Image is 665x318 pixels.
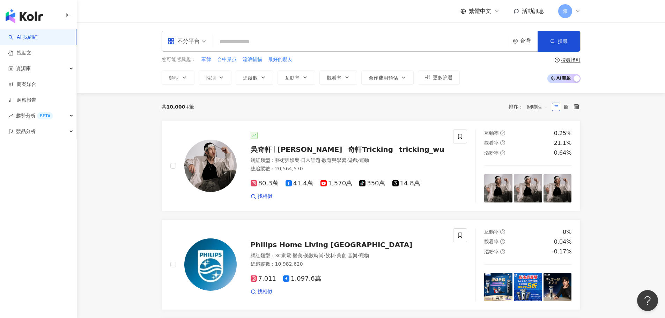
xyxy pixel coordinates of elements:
span: 最好的朋友 [268,56,293,63]
span: question-circle [500,150,505,155]
span: · [324,253,325,258]
span: question-circle [555,58,560,62]
button: 流浪貓貓 [242,56,263,64]
div: 共 筆 [162,104,194,110]
div: 21.1% [554,139,572,147]
span: 運動 [359,157,369,163]
div: 總追蹤數 ： 20,564,570 [251,165,445,172]
span: 音樂 [348,253,357,258]
a: 洞察報告 [8,97,36,104]
span: 更多篩選 [433,75,452,80]
span: 7,011 [251,275,276,282]
a: 找相似 [251,193,272,200]
button: 性別 [199,71,231,84]
span: 醫美 [293,253,303,258]
span: 飲料 [325,253,335,258]
img: post-image [484,273,512,301]
span: · [303,253,304,258]
div: 排序： [509,101,552,112]
span: 資源庫 [16,61,31,76]
span: · [358,157,359,163]
div: 網紅類型 ： [251,252,445,259]
img: post-image [514,273,542,301]
div: 不分平台 [168,36,200,47]
span: 合作費用預估 [369,75,398,81]
img: KOL Avatar [184,140,237,192]
span: · [300,157,301,163]
span: 80.3萬 [251,180,279,187]
span: tricking_wu [399,145,444,154]
a: 找相似 [251,288,272,295]
span: 350萬 [359,180,385,187]
span: 您可能感興趣： [162,56,196,63]
span: 日常話題 [301,157,320,163]
span: 找相似 [258,193,272,200]
span: 藝術與娛樂 [275,157,300,163]
button: 合作費用預估 [361,71,414,84]
button: 更多篩選 [418,71,460,84]
button: 台中景点 [217,56,237,64]
button: 觀看率 [319,71,357,84]
button: 搜尋 [538,31,580,52]
div: 0.04% [554,238,572,246]
span: 找相似 [258,288,272,295]
span: 漲粉率 [484,150,499,156]
span: 41.4萬 [286,180,313,187]
span: 趨勢分析 [16,108,53,124]
span: 搜尋 [558,38,568,44]
div: -0.17% [552,248,572,256]
a: KOL AvatarPhilips Home Living [GEOGRAPHIC_DATA]網紅類型：3C家電·醫美·美妝時尚·飲料·美食·音樂·寵物總追蹤數：10,982,6207,0111... [162,220,581,310]
span: 寵物 [359,253,369,258]
div: 0% [563,228,571,236]
img: post-image [544,273,572,301]
span: rise [8,113,13,118]
span: question-circle [500,229,505,234]
img: logo [6,9,43,23]
span: · [357,253,359,258]
span: · [346,157,348,163]
span: 互動率 [285,75,300,81]
span: 教育與學習 [322,157,346,163]
span: 觀看率 [327,75,341,81]
span: 觀看率 [484,140,499,146]
span: 奇軒Tricking [348,145,393,154]
div: 0.25% [554,130,572,137]
span: 軍律 [201,56,211,63]
span: 活動訊息 [522,8,544,14]
span: 1,097.6萬 [283,275,321,282]
span: question-circle [500,131,505,135]
span: 1,570萬 [320,180,353,187]
span: question-circle [500,140,505,145]
div: 總追蹤數 ： 10,982,620 [251,261,445,268]
span: 流浪貓貓 [243,56,262,63]
img: post-image [514,174,542,202]
span: 14.8萬 [392,180,420,187]
span: 吳奇軒 [251,145,272,154]
span: 美食 [337,253,346,258]
span: 美妝時尚 [304,253,324,258]
span: 繁體中文 [469,7,491,15]
div: 0.64% [554,149,572,157]
button: 最好的朋友 [268,56,293,64]
span: 關聯性 [527,101,548,112]
span: 互動率 [484,229,499,235]
span: · [320,157,322,163]
a: 找貼文 [8,50,31,57]
span: 10,000+ [167,104,190,110]
span: 互動率 [484,130,499,136]
span: 陳 [563,7,568,15]
div: 台灣 [520,38,538,44]
div: 網紅類型 ： [251,157,445,164]
a: 商案媒合 [8,81,36,88]
span: question-circle [500,239,505,244]
span: 類型 [169,75,179,81]
div: 搜尋指引 [561,57,581,63]
span: · [335,253,337,258]
img: post-image [544,174,572,202]
span: Philips Home Living [GEOGRAPHIC_DATA] [251,241,413,249]
span: · [346,253,348,258]
span: 競品分析 [16,124,36,139]
button: 類型 [162,71,194,84]
img: post-image [484,174,512,202]
span: · [291,253,293,258]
